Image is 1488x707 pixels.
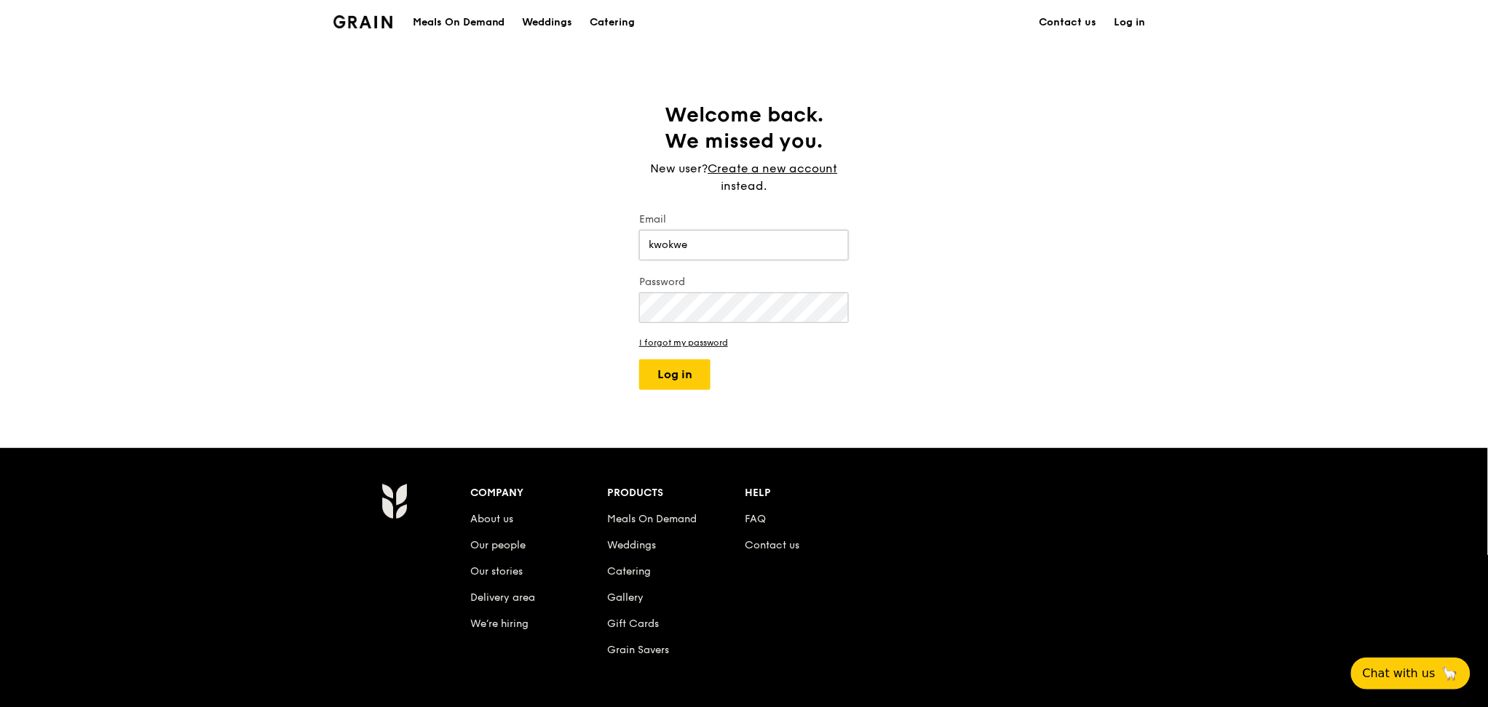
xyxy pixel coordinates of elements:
[608,565,652,578] a: Catering
[1351,658,1471,690] button: Chat with us🦙
[1363,665,1436,682] span: Chat with us
[745,539,800,551] a: Contact us
[608,539,657,551] a: Weddings
[470,483,608,503] div: Company
[639,102,849,154] h1: Welcome back. We missed you.
[608,513,697,525] a: Meals On Demand
[514,1,582,44] a: Weddings
[413,1,505,44] div: Meals On Demand
[470,513,513,525] a: About us
[608,483,745,503] div: Products
[523,1,573,44] div: Weddings
[1106,1,1155,44] a: Log in
[608,644,670,656] a: Grain Savers
[708,160,838,177] a: Create a new account
[608,591,644,604] a: Gallery
[639,275,849,289] label: Password
[590,1,636,44] div: Catering
[1031,1,1106,44] a: Contact us
[333,15,392,28] img: Grain
[639,359,711,390] button: Log in
[721,179,767,193] span: instead.
[651,161,708,175] span: New user?
[470,539,526,551] a: Our people
[639,337,849,348] a: I forgot my password
[470,618,529,630] a: We’re hiring
[582,1,644,44] a: Catering
[745,483,883,503] div: Help
[745,513,767,525] a: FAQ
[470,591,535,604] a: Delivery area
[639,212,849,227] label: Email
[1441,665,1459,682] span: 🦙
[381,483,407,519] img: Grain
[470,565,523,578] a: Our stories
[608,618,660,630] a: Gift Cards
